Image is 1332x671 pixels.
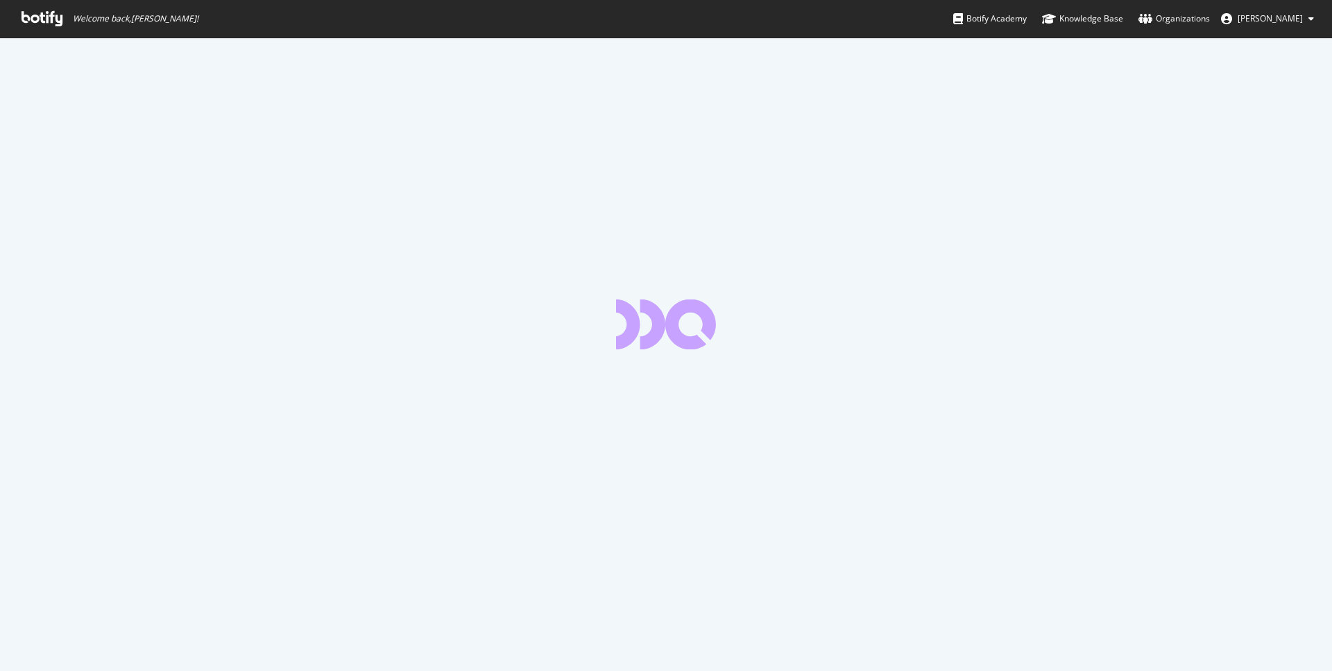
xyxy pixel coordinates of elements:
[1042,12,1123,26] div: Knowledge Base
[1138,12,1210,26] div: Organizations
[1238,12,1303,24] span: Olivier Job
[1210,8,1325,30] button: [PERSON_NAME]
[953,12,1027,26] div: Botify Academy
[73,13,198,24] span: Welcome back, [PERSON_NAME] !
